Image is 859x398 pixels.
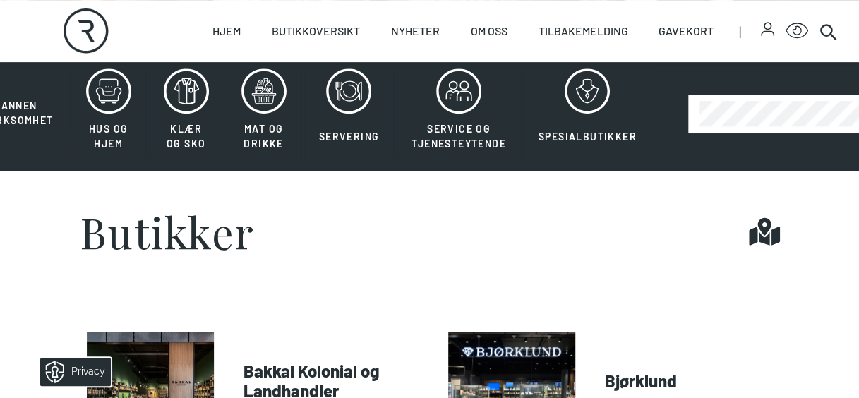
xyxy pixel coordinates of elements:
span: Klær og sko [167,123,205,150]
button: Mat og drikke [227,68,301,159]
button: Servering [304,68,395,159]
span: Servering [319,131,380,143]
h1: Butikker [80,210,255,253]
iframe: Manage Preferences [14,353,129,391]
button: Service og tjenesteytende [397,68,521,159]
span: Service og tjenesteytende [412,123,506,150]
button: Hus og hjem [71,68,146,159]
span: Spesialbutikker [539,131,637,143]
span: Mat og drikke [244,123,283,150]
button: Open Accessibility Menu [786,20,808,42]
span: Hus og hjem [89,123,128,150]
button: Klær og sko [149,68,224,159]
button: Spesialbutikker [524,68,651,159]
